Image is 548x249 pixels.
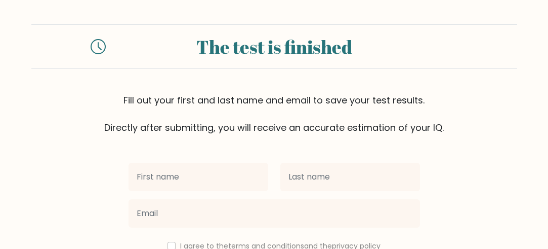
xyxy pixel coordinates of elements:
[129,163,268,191] input: First name
[118,33,430,60] div: The test is finished
[129,199,420,228] input: Email
[280,163,420,191] input: Last name
[31,93,517,134] div: Fill out your first and last name and email to save your test results. Directly after submitting,...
